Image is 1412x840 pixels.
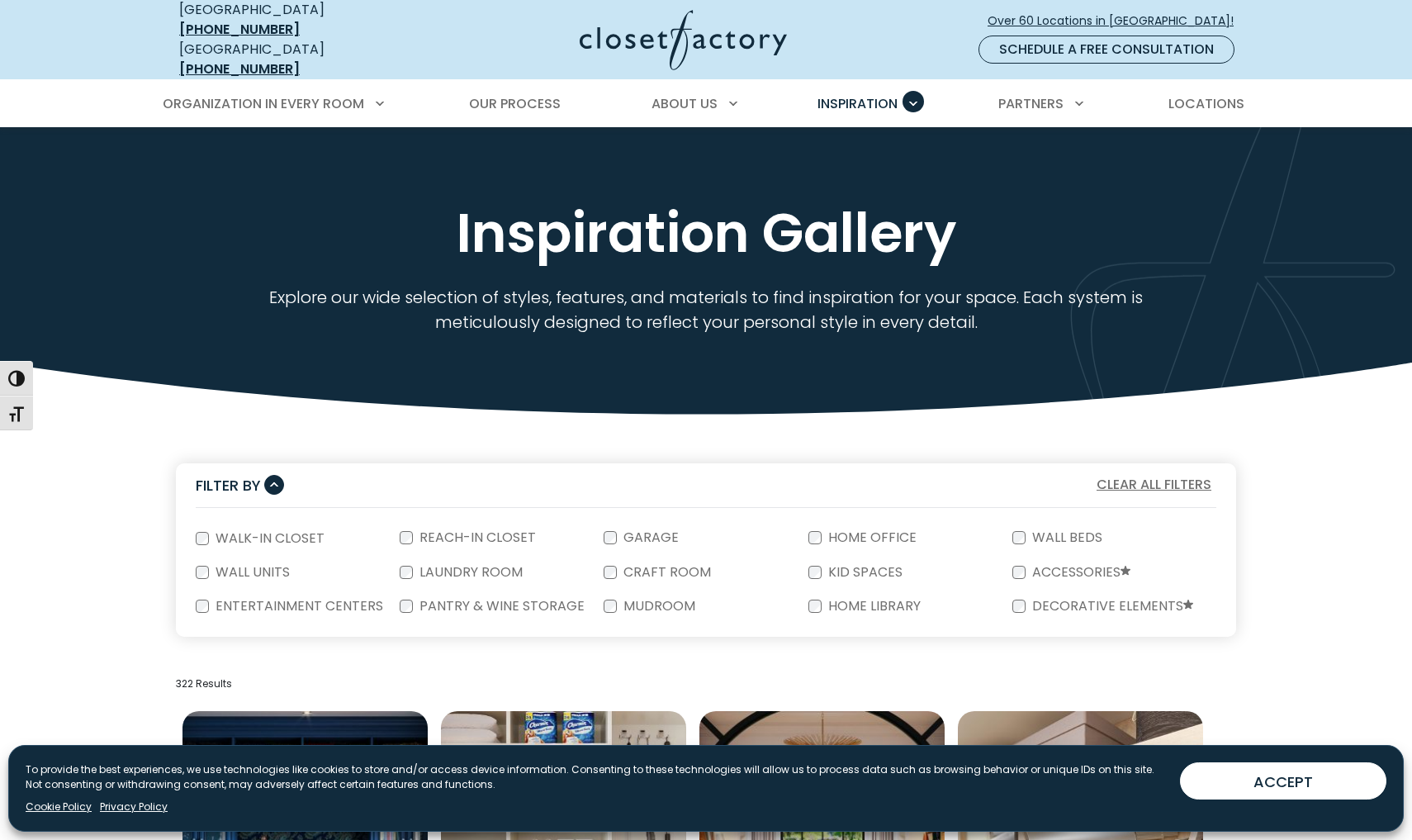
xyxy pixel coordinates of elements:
label: Walk-In Closet [209,532,328,545]
a: Over 60 Locations in [GEOGRAPHIC_DATA]! [987,7,1248,36]
button: Filter By [196,473,284,497]
a: Cookie Policy [26,800,92,814]
a: [PHONE_NUMBER] [179,59,300,78]
button: ACCEPT [1180,762,1386,800]
span: Inspiration [817,94,898,113]
label: Entertainment Centers [209,600,386,613]
a: Privacy Policy [100,800,168,814]
label: Accessories [1026,566,1134,580]
label: Laundry Room [413,566,526,579]
div: [GEOGRAPHIC_DATA] [179,40,419,79]
label: Wall Beds [1026,531,1106,544]
span: Locations [1168,94,1244,113]
label: Pantry & Wine Storage [413,600,588,613]
label: Craft Room [617,566,714,579]
label: Wall Units [209,566,293,579]
p: 322 Results [176,676,1236,691]
label: Kid Spaces [822,566,906,579]
button: Clear All Filters [1092,474,1216,496]
p: Explore our wide selection of styles, features, and materials to find inspiration for your space.... [221,285,1192,335]
label: Mudroom [617,600,699,613]
a: Schedule a Free Consultation [978,36,1234,64]
span: Organization in Every Room [163,94,364,113]
label: Garage [617,531,682,544]
img: Closet Factory Logo [580,10,787,70]
p: To provide the best experiences, we use technologies like cookies to store and/or access device i... [26,762,1167,792]
span: Partners [998,94,1064,113]
span: Our Process [469,94,561,113]
h1: Inspiration Gallery [176,202,1236,265]
label: Decorative Elements [1026,600,1196,614]
label: Home Library [822,600,924,613]
span: Over 60 Locations in [GEOGRAPHIC_DATA]! [988,12,1247,30]
label: Reach-In Closet [413,531,539,544]
nav: Primary Menu [151,81,1261,127]
label: Home Office [822,531,920,544]
span: About Us [652,94,718,113]
a: [PHONE_NUMBER] [179,20,300,39]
